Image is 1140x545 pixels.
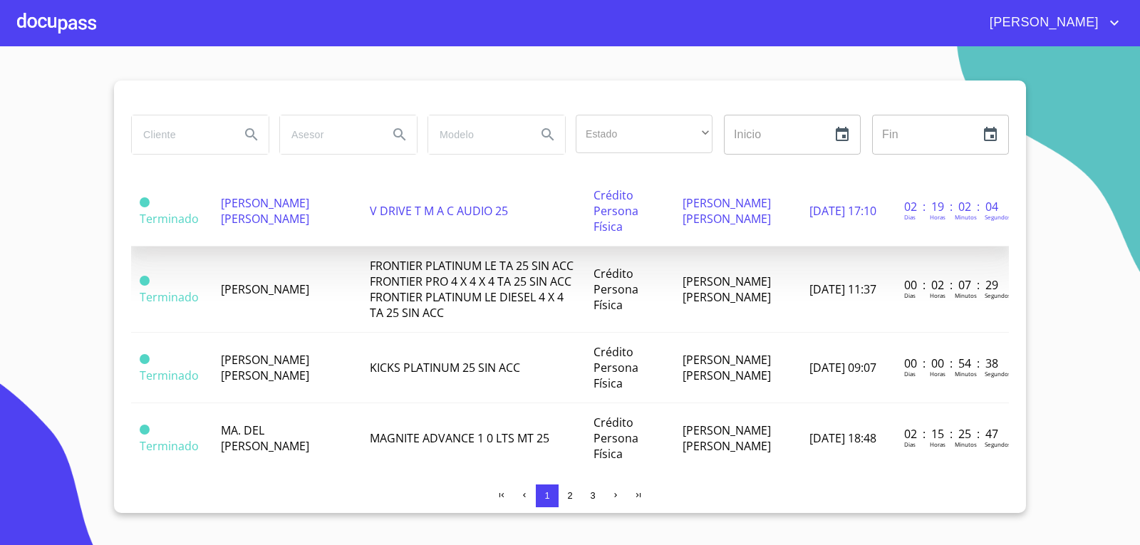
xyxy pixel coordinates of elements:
span: Terminado [140,354,150,364]
span: KICKS PLATINUM 25 SIN ACC [370,360,520,375]
p: Dias [904,213,916,221]
span: 2 [567,490,572,501]
span: Crédito Persona Física [594,187,638,234]
p: Segundos [985,370,1011,378]
p: Minutos [955,291,977,299]
span: 3 [590,490,595,501]
span: [PERSON_NAME] [PERSON_NAME] [683,274,771,305]
p: Segundos [985,440,1011,448]
input: search [132,115,229,154]
p: Horas [930,213,945,221]
span: 1 [544,490,549,501]
p: 00 : 02 : 07 : 29 [904,277,1000,293]
button: account of current user [979,11,1123,34]
p: Minutos [955,213,977,221]
p: Minutos [955,440,977,448]
span: Terminado [140,438,199,454]
span: [PERSON_NAME] [PERSON_NAME] [683,352,771,383]
input: search [280,115,377,154]
span: [DATE] 09:07 [809,360,876,375]
p: Dias [904,440,916,448]
span: [DATE] 17:10 [809,203,876,219]
span: [PERSON_NAME] [979,11,1106,34]
p: 02 : 15 : 25 : 47 [904,426,1000,442]
span: Terminado [140,197,150,207]
span: [DATE] 18:48 [809,430,876,446]
button: Search [383,118,417,152]
p: Segundos [985,213,1011,221]
span: Terminado [140,368,199,383]
p: 00 : 00 : 54 : 38 [904,355,1000,371]
span: [PERSON_NAME] [221,281,309,297]
span: Terminado [140,425,150,435]
p: Dias [904,370,916,378]
p: Minutos [955,370,977,378]
button: Search [234,118,269,152]
span: Crédito Persona Física [594,266,638,313]
span: Terminado [140,211,199,227]
span: [PERSON_NAME] [PERSON_NAME] [221,352,309,383]
p: Horas [930,370,945,378]
button: 1 [536,484,559,507]
span: MAGNITE ADVANCE 1 0 LTS MT 25 [370,430,549,446]
p: Horas [930,440,945,448]
span: Terminado [140,276,150,286]
span: V DRIVE T M A C AUDIO 25 [370,203,508,219]
span: [PERSON_NAME] [PERSON_NAME] [683,195,771,227]
span: Terminado [140,289,199,305]
button: 3 [581,484,604,507]
span: [PERSON_NAME] [PERSON_NAME] [683,422,771,454]
p: Segundos [985,291,1011,299]
input: search [428,115,525,154]
span: MA. DEL [PERSON_NAME] [221,422,309,454]
div: ​ [576,115,712,153]
button: Search [531,118,565,152]
span: Crédito Persona Física [594,344,638,391]
p: Dias [904,291,916,299]
p: Horas [930,291,945,299]
p: 02 : 19 : 02 : 04 [904,199,1000,214]
span: [DATE] 11:37 [809,281,876,297]
button: 2 [559,484,581,507]
span: FRONTIER PLATINUM LE TA 25 SIN ACC FRONTIER PRO 4 X 4 X 4 TA 25 SIN ACC FRONTIER PLATINUM LE DIES... [370,258,574,321]
span: Crédito Persona Física [594,415,638,462]
span: [PERSON_NAME] [PERSON_NAME] [221,195,309,227]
